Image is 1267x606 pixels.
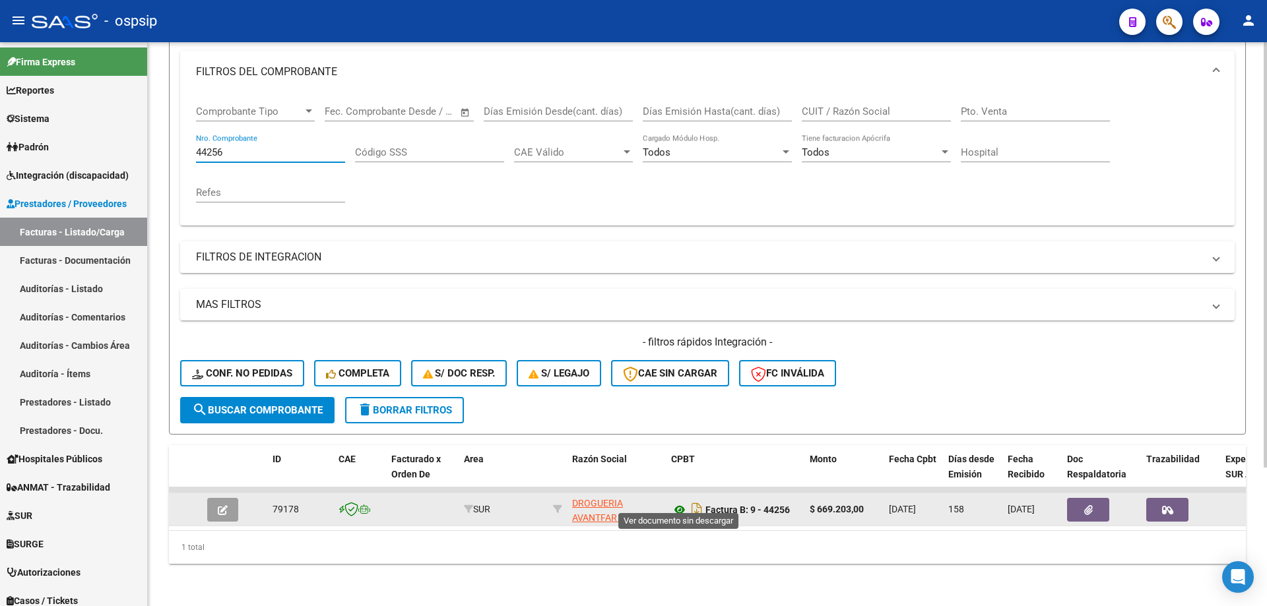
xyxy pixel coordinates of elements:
[517,360,601,386] button: S/ legajo
[643,146,670,158] span: Todos
[180,289,1235,320] mat-expansion-panel-header: MAS FILTROS
[411,360,507,386] button: S/ Doc Resp.
[529,367,589,379] span: S/ legajo
[7,452,102,466] span: Hospitales Públicos
[611,360,729,386] button: CAE SIN CARGAR
[1062,445,1141,503] datatable-header-cell: Doc Respaldatoria
[464,504,490,514] span: SUR
[567,445,666,503] datatable-header-cell: Razón Social
[688,499,705,520] i: Descargar documento
[7,537,44,551] span: SURGE
[192,404,323,416] span: Buscar Comprobante
[7,111,49,126] span: Sistema
[751,367,824,379] span: FC Inválida
[623,367,717,379] span: CAE SIN CARGAR
[1008,504,1035,514] span: [DATE]
[169,531,1246,564] div: 1 total
[464,454,484,464] span: Area
[1222,561,1254,593] div: Open Intercom Messenger
[1241,13,1256,28] mat-icon: person
[7,508,32,523] span: SUR
[7,83,54,98] span: Reportes
[671,454,695,464] span: CPBT
[948,504,964,514] span: 158
[804,445,884,503] datatable-header-cell: Monto
[1008,454,1045,479] span: Fecha Recibido
[7,168,129,183] span: Integración (discapacidad)
[267,445,333,503] datatable-header-cell: ID
[1146,454,1200,464] span: Trazabilidad
[802,146,829,158] span: Todos
[180,335,1235,349] h4: - filtros rápidos Integración -
[386,445,459,503] datatable-header-cell: Facturado x Orden De
[7,480,110,495] span: ANMAT - Trazabilidad
[314,360,401,386] button: Completa
[572,498,635,524] span: DROGUERIA AVANTFAR S.A.
[458,105,473,120] button: Open calendar
[943,445,1002,503] datatable-header-cell: Días desde Emisión
[192,367,292,379] span: Conf. no pedidas
[273,454,281,464] span: ID
[345,397,464,423] button: Borrar Filtros
[1141,445,1220,503] datatable-header-cell: Trazabilidad
[572,454,627,464] span: Razón Social
[333,445,386,503] datatable-header-cell: CAE
[379,106,443,117] input: End date
[459,445,548,503] datatable-header-cell: Area
[1067,454,1126,479] span: Doc Respaldatoria
[180,241,1235,273] mat-expansion-panel-header: FILTROS DE INTEGRACION
[180,360,304,386] button: Conf. no pedidas
[196,250,1203,264] mat-panel-title: FILTROS DE INTEGRACION
[273,504,299,514] span: 79178
[514,146,621,158] span: CAE Válido
[423,367,496,379] span: S/ Doc Resp.
[180,397,335,423] button: Buscar Comprobante
[889,454,936,464] span: Fecha Cpbt
[339,454,356,464] span: CAE
[7,55,75,69] span: Firma Express
[810,454,837,464] span: Monto
[192,402,208,417] mat-icon: search
[666,445,804,503] datatable-header-cell: CPBT
[810,504,864,514] strong: $ 669.203,00
[7,140,49,154] span: Padrón
[884,445,943,503] datatable-header-cell: Fecha Cpbt
[180,93,1235,226] div: FILTROS DEL COMPROBANTE
[11,13,26,28] mat-icon: menu
[196,106,303,117] span: Comprobante Tipo
[948,454,994,479] span: Días desde Emisión
[705,504,790,515] strong: Factura B: 9 - 44256
[357,402,373,417] mat-icon: delete
[180,51,1235,93] mat-expansion-panel-header: FILTROS DEL COMPROBANTE
[357,404,452,416] span: Borrar Filtros
[7,197,127,211] span: Prestadores / Proveedores
[572,496,661,524] div: 30708335416
[196,65,1203,79] mat-panel-title: FILTROS DEL COMPROBANTE
[7,565,81,580] span: Autorizaciones
[196,297,1203,312] mat-panel-title: MAS FILTROS
[391,454,441,479] span: Facturado x Orden De
[889,504,916,514] span: [DATE]
[739,360,836,386] button: FC Inválida
[326,367,389,379] span: Completa
[325,106,368,117] input: Start date
[104,7,157,36] span: - ospsip
[1002,445,1062,503] datatable-header-cell: Fecha Recibido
